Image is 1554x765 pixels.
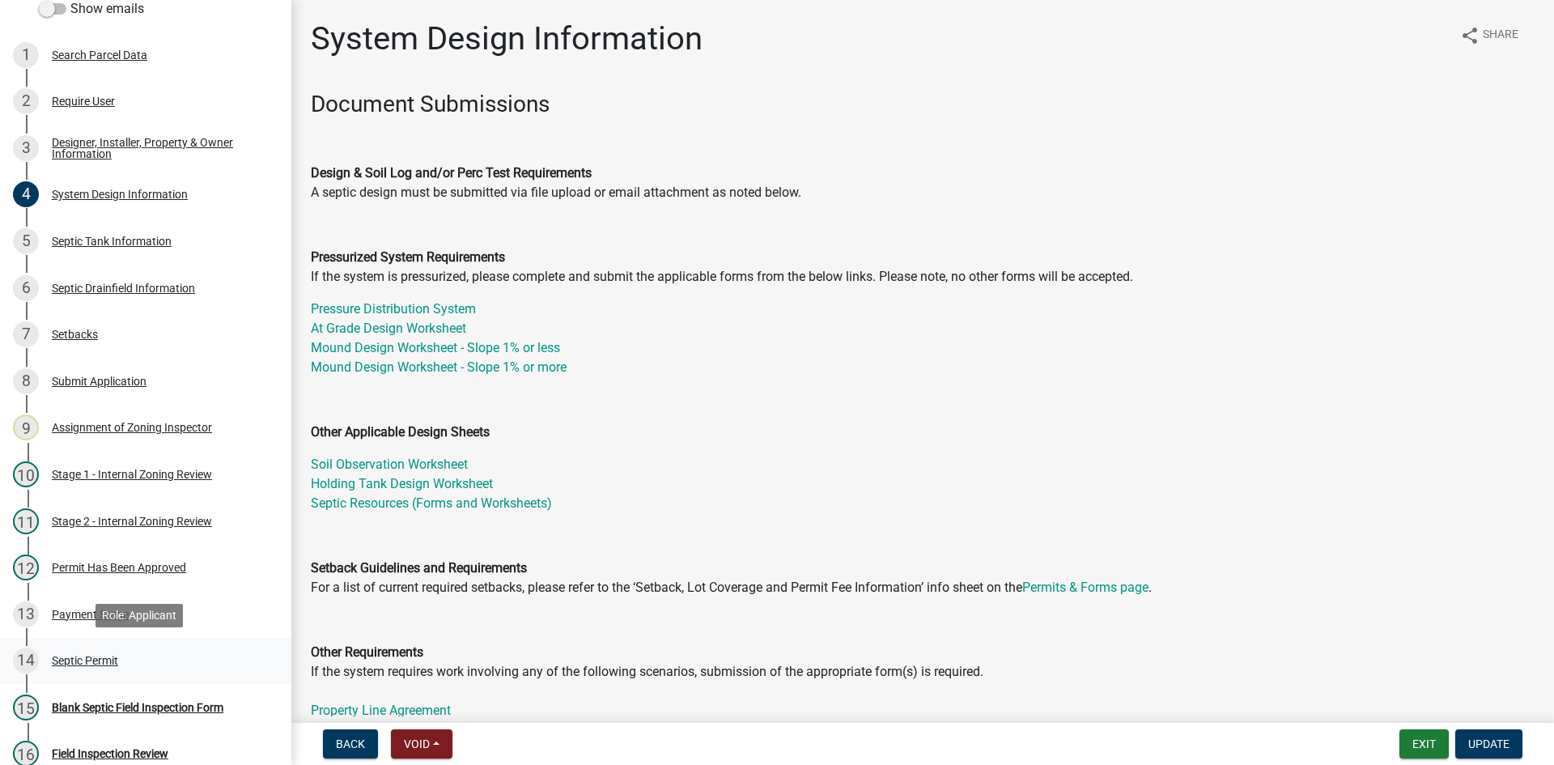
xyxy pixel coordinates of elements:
div: Stage 2 - Internal Zoning Review [52,516,212,527]
span: Back [336,737,365,750]
div: Septic Tank Information [52,236,172,247]
div: Field Inspection Review [52,748,168,759]
div: 5 [13,228,39,254]
strong: Pressurized System Requirements [311,249,505,265]
div: System Design Information [52,189,188,200]
button: shareShare [1447,19,1531,51]
div: 6 [13,275,39,301]
p: If the system is pressurized, please complete and submit the applicable forms from the below link... [311,248,1535,287]
a: Property Line Agreement [311,703,451,718]
button: Void [391,729,452,759]
div: Role: Applicant [96,604,183,627]
div: Submit Application [52,376,146,387]
button: Update [1455,729,1522,759]
div: 13 [13,601,39,627]
div: 3 [13,135,39,161]
button: Exit [1399,729,1449,759]
strong: Design & Soil Log and/or Perc Test Requirements [311,165,592,181]
a: Mound Design Worksheet - Slope 1% or more [311,359,567,375]
div: 14 [13,648,39,674]
div: 4 [13,181,39,207]
a: Permits & Forms page [1022,580,1149,595]
h3: Document Submissions [311,91,1535,118]
i: share [1460,26,1480,45]
div: Payment Stage [52,609,129,620]
span: Share [1483,26,1518,45]
p: A septic design must be submitted via file upload or email attachment as noted below. [311,164,1535,202]
div: 7 [13,321,39,347]
div: Search Parcel Data [52,49,147,61]
div: Assignment of Zoning Inspector [52,422,212,433]
div: Stage 1 - Internal Zoning Review [52,469,212,480]
div: 2 [13,88,39,114]
a: Mound Design Worksheet - Slope 1% or less [311,340,560,355]
p: If the system requires work involving any of the following scenarios, submission of the appropria... [311,643,1535,759]
a: Pressure Distribution System [311,301,476,317]
div: 1 [13,42,39,68]
a: Soil Observation Worksheet [311,457,468,472]
button: Back [323,729,378,759]
div: Designer, Installer, Property & Owner Information [52,137,265,159]
div: 8 [13,368,39,394]
div: Blank Septic Field Inspection Form [52,702,223,713]
div: Septic Drainfield Information [52,283,195,294]
strong: Other Applicable Design Sheets [311,424,490,440]
a: At Grade Design Worksheet [311,321,466,336]
div: 11 [13,508,39,534]
div: Septic Permit [52,655,118,666]
span: Update [1468,737,1509,750]
div: 12 [13,555,39,580]
h1: System Design Information [311,19,703,58]
p: For a list of current required setbacks, please refer to the ‘Setback, Lot Coverage and Permit Fe... [311,559,1535,597]
strong: Other Requirements [311,644,423,660]
div: 15 [13,695,39,720]
strong: Setback Guidelines and Requirements [311,560,527,576]
span: Void [404,737,430,750]
div: 9 [13,414,39,440]
a: Septic Resources (Forms and Worksheets) [311,495,552,511]
div: Permit Has Been Approved [52,562,186,573]
div: Setbacks [52,329,98,340]
div: 10 [13,461,39,487]
div: Require User [52,96,115,107]
a: Holding Tank Design Worksheet [311,476,493,491]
